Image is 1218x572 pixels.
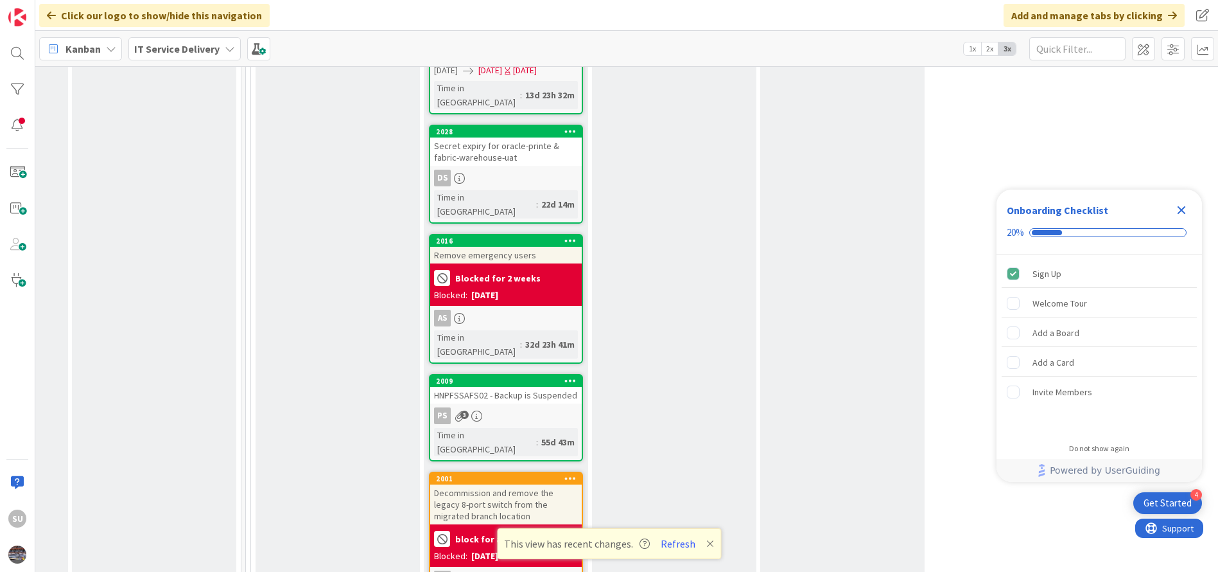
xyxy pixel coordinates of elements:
[1133,492,1202,514] div: Open Get Started checklist, remaining modules: 4
[1004,4,1185,27] div: Add and manage tabs by clicking
[1171,200,1192,220] div: Close Checklist
[430,310,582,326] div: AS
[998,42,1016,55] span: 3x
[964,42,981,55] span: 1x
[1032,266,1061,282] div: Sign Up
[522,337,578,352] div: 32d 23h 41m
[513,64,537,77] div: [DATE]
[536,197,538,211] span: :
[1007,227,1192,238] div: Checklist progress: 20%
[430,235,582,247] div: 2016
[27,2,58,17] span: Support
[430,473,582,524] div: 2001Decommission and remove the legacy 8-port switch from the migrated branch location
[434,170,451,186] div: DS
[430,387,582,404] div: HNPFSSAFS02 - Backup is Suspended
[8,546,26,564] img: avatar
[434,289,467,302] div: Blocked:
[1032,384,1092,400] div: Invite Members
[436,237,582,246] div: 2016
[434,81,520,109] div: Time in [GEOGRAPHIC_DATA]
[1007,227,1024,238] div: 20%
[1002,289,1197,317] div: Welcome Tour is incomplete.
[434,330,520,359] div: Time in [GEOGRAPHIC_DATA]
[436,377,582,386] div: 2009
[1029,37,1126,60] input: Quick Filter...
[1190,489,1202,501] div: 4
[430,170,582,186] div: DS
[1032,296,1087,311] div: Welcome Tour
[1144,497,1192,510] div: Get Started
[430,126,582,138] div: 2028
[455,274,541,283] b: Blocked for 2 weeks
[1002,319,1197,347] div: Add a Board is incomplete.
[134,42,220,55] b: IT Service Delivery
[996,255,1202,435] div: Checklist items
[996,459,1202,482] div: Footer
[434,190,536,219] div: Time in [GEOGRAPHIC_DATA]
[436,127,582,136] div: 2028
[430,235,582,264] div: 2016Remove emergency users
[1007,202,1108,218] div: Onboarding Checklist
[478,64,502,77] span: [DATE]
[436,474,582,483] div: 2001
[536,435,538,449] span: :
[504,536,650,551] span: This view has recent changes.
[656,535,700,552] button: Refresh
[430,473,582,485] div: 2001
[520,337,522,352] span: :
[430,485,582,524] div: Decommission and remove the legacy 8-port switch from the migrated branch location
[430,375,582,387] div: 2009
[39,4,270,27] div: Click our logo to show/hide this navigation
[1069,443,1129,454] div: Do not show again
[1032,325,1079,341] div: Add a Board
[522,88,578,102] div: 13d 23h 32m
[434,428,536,456] div: Time in [GEOGRAPHIC_DATA]
[520,88,522,102] span: :
[430,247,582,264] div: Remove emergency users
[8,510,26,528] div: SU
[460,411,469,419] span: 3
[538,197,578,211] div: 22d 14m
[981,42,998,55] span: 2x
[1002,348,1197,377] div: Add a Card is incomplete.
[996,190,1202,482] div: Checklist Container
[65,41,101,57] span: Kanban
[8,8,26,26] img: Visit kanbanzone.com
[430,138,582,166] div: Secret expiry for oracle-printe & fabric-warehouse-uat
[434,310,451,326] div: AS
[434,64,458,77] span: [DATE]
[430,126,582,166] div: 2028Secret expiry for oracle-printe & fabric-warehouse-uat
[434,407,451,424] div: PS
[471,550,498,563] div: [DATE]
[1050,463,1160,478] span: Powered by UserGuiding
[430,407,582,424] div: PS
[538,435,578,449] div: 55d 43m
[434,550,467,563] div: Blocked:
[1002,378,1197,406] div: Invite Members is incomplete.
[1003,459,1196,482] a: Powered by UserGuiding
[430,375,582,404] div: 2009HNPFSSAFS02 - Backup is Suspended
[455,535,526,544] b: block for a week
[1032,355,1074,370] div: Add a Card
[1002,260,1197,288] div: Sign Up is complete.
[471,289,498,302] div: [DATE]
